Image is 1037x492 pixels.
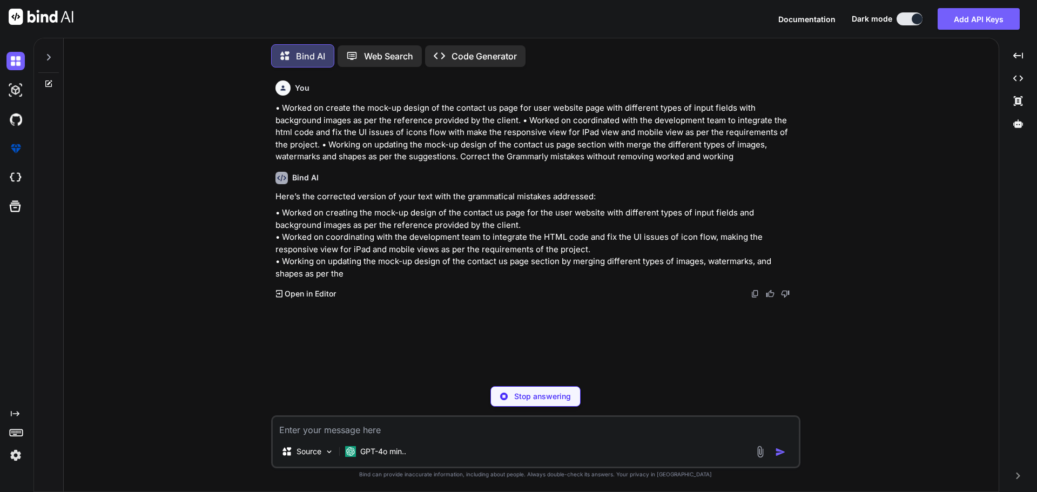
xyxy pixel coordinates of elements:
img: githubDark [6,110,25,129]
p: • Worked on creating the mock-up design of the contact us page for the user website with differen... [275,207,798,280]
img: GPT-4o mini [345,446,356,457]
span: Documentation [778,15,836,24]
p: Here’s the corrected version of your text with the grammatical mistakes addressed: [275,191,798,203]
p: Source [297,446,321,457]
img: dislike [781,289,790,298]
img: cloudideIcon [6,169,25,187]
img: Bind AI [9,9,73,25]
p: Web Search [364,50,413,63]
p: Bind can provide inaccurate information, including about people. Always double-check its answers.... [271,470,800,478]
img: copy [751,289,759,298]
img: Pick Models [325,447,334,456]
img: like [766,289,775,298]
h6: Bind AI [292,172,319,183]
button: Add API Keys [938,8,1020,30]
p: Bind AI [296,50,325,63]
img: premium [6,139,25,158]
img: darkAi-studio [6,81,25,99]
span: Dark mode [852,14,892,24]
p: Open in Editor [285,288,336,299]
img: icon [775,447,786,457]
p: Stop answering [514,391,571,402]
img: attachment [754,446,766,458]
h6: You [295,83,309,93]
img: settings [6,446,25,464]
p: Code Generator [452,50,517,63]
button: Documentation [778,14,836,25]
img: darkChat [6,52,25,70]
p: • Worked on create the mock-up design of the contact us page for user website page with different... [275,102,798,163]
p: GPT-4o min.. [360,446,406,457]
